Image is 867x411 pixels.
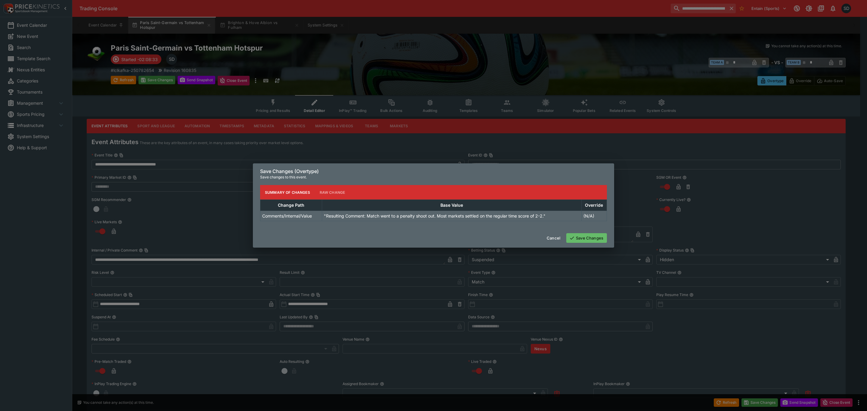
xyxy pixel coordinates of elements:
[581,211,607,221] td: (N/A)
[322,200,581,211] th: Base Value
[315,185,350,199] button: Raw Change
[581,200,607,211] th: Override
[260,185,315,199] button: Summary of Changes
[262,213,312,219] p: Comments/Internal/Value
[543,233,564,243] button: Cancel
[260,200,322,211] th: Change Path
[566,233,607,243] button: Save Changes
[260,174,607,180] p: Save changes to this event.
[260,168,607,175] h6: Save Changes (Overtype)
[322,211,581,221] td: "Resulting Comment: Match went to a penalty shoot out. Most markets settled on the regular time s...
